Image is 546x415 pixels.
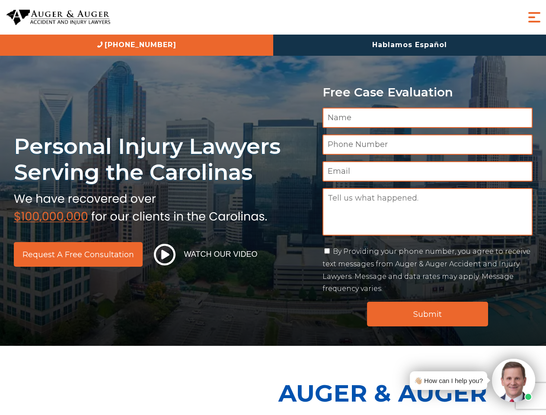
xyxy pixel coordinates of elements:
[14,133,312,185] h1: Personal Injury Lawyers Serving the Carolinas
[6,10,110,26] img: Auger & Auger Accident and Injury Lawyers Logo
[322,134,533,155] input: Phone Number
[367,302,488,326] input: Submit
[322,108,533,128] input: Name
[22,251,134,259] span: Request a Free Consultation
[526,9,543,26] button: Menu
[492,359,535,402] img: Intaker widget Avatar
[414,375,483,386] div: 👋🏼 How can I help you?
[322,161,533,182] input: Email
[278,372,541,415] p: Auger & Auger
[14,242,143,267] a: Request a Free Consultation
[322,86,533,99] p: Free Case Evaluation
[322,247,530,293] label: By Providing your phone number, you agree to receive text messages from Auger & Auger Accident an...
[14,190,267,223] img: sub text
[151,243,260,266] button: Watch Our Video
